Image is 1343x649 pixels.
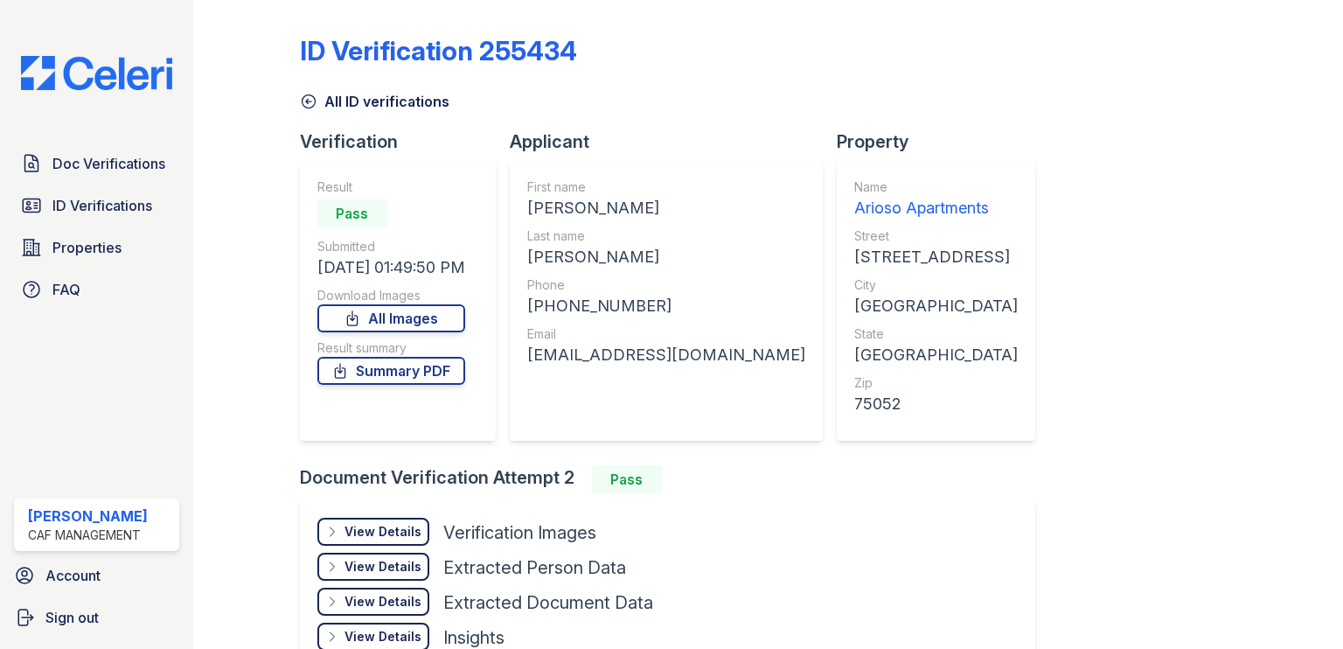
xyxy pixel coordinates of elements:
[527,196,805,220] div: [PERSON_NAME]
[854,294,1018,318] div: [GEOGRAPHIC_DATA]
[527,245,805,269] div: [PERSON_NAME]
[854,245,1018,269] div: [STREET_ADDRESS]
[344,593,421,611] div: View Details
[14,272,179,307] a: FAQ
[527,343,805,367] div: [EMAIL_ADDRESS][DOMAIN_NAME]
[317,199,387,227] div: Pass
[443,590,653,615] div: Extracted Document Data
[510,129,837,154] div: Applicant
[854,196,1018,220] div: Arioso Apartments
[52,237,122,258] span: Properties
[854,325,1018,343] div: State
[317,339,465,357] div: Result summary
[14,146,179,181] a: Doc Verifications
[45,607,99,628] span: Sign out
[317,178,465,196] div: Result
[300,465,1049,493] div: Document Verification Attempt 2
[527,294,805,318] div: [PHONE_NUMBER]
[317,255,465,280] div: [DATE] 01:49:50 PM
[317,238,465,255] div: Submitted
[300,35,577,66] div: ID Verification 255434
[7,558,186,593] a: Account
[300,91,449,112] a: All ID verifications
[344,523,421,541] div: View Details
[28,527,148,544] div: CAF Management
[527,276,805,294] div: Phone
[854,276,1018,294] div: City
[317,287,465,304] div: Download Images
[300,129,510,154] div: Verification
[854,178,1018,220] a: Name Arioso Apartments
[854,392,1018,416] div: 75052
[854,227,1018,245] div: Street
[854,343,1018,367] div: [GEOGRAPHIC_DATA]
[527,325,805,343] div: Email
[854,178,1018,196] div: Name
[45,565,101,586] span: Account
[317,304,465,332] a: All Images
[592,465,662,493] div: Pass
[52,279,80,300] span: FAQ
[28,506,148,527] div: [PERSON_NAME]
[52,195,152,216] span: ID Verifications
[14,230,179,265] a: Properties
[14,188,179,223] a: ID Verifications
[527,227,805,245] div: Last name
[837,129,1049,154] div: Property
[344,628,421,646] div: View Details
[317,357,465,385] a: Summary PDF
[7,600,186,635] a: Sign out
[527,178,805,196] div: First name
[443,555,626,580] div: Extracted Person Data
[854,374,1018,392] div: Zip
[7,56,186,90] img: CE_Logo_Blue-a8612792a0a2168367f1c8372b55b34899dd931a85d93a1a3d3e32e68fde9ad4.png
[443,520,596,545] div: Verification Images
[52,153,165,174] span: Doc Verifications
[344,558,421,576] div: View Details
